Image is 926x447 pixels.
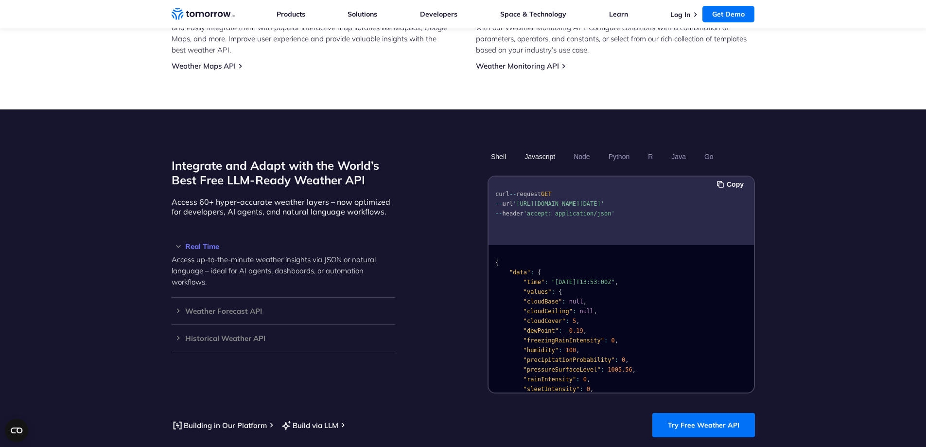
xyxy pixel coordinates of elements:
span: , [632,366,635,373]
span: , [586,376,590,383]
span: , [583,327,586,334]
a: Log In [670,10,690,19]
button: Copy [717,179,747,190]
span: : [559,347,562,354]
span: , [576,318,579,324]
span: , [590,386,594,393]
span: : [562,298,565,305]
span: "cloudCover" [523,318,565,324]
a: Learn [609,10,628,18]
button: Go [700,148,716,165]
span: "[DATE]T13:53:00Z" [551,279,614,286]
span: "sleetIntensity" [523,386,579,393]
span: null [579,308,594,315]
span: "time" [523,279,544,286]
span: url [502,200,513,207]
span: : [572,308,576,315]
span: "humidity" [523,347,558,354]
span: : [544,279,548,286]
span: , [594,308,597,315]
span: null [569,298,583,305]
p: Access up-to-the-minute weather insights via JSON or natural language – ideal for AI agents, dash... [172,254,395,287]
span: "dewPoint" [523,327,558,334]
span: 0 [622,357,625,363]
a: Try Free Weather API [652,413,755,437]
a: Space & Technology [500,10,566,18]
span: , [614,279,618,286]
button: Java [668,148,689,165]
span: 100 [565,347,576,354]
a: Build via LLM [280,419,338,431]
span: -- [509,191,516,197]
span: { [559,288,562,295]
span: , [583,298,586,305]
span: "precipitationProbability" [523,357,614,363]
span: "rainIntensity" [523,376,576,383]
span: -- [495,200,502,207]
span: , [625,357,629,363]
span: { [495,259,499,266]
span: 5 [572,318,576,324]
span: , [614,337,618,344]
p: Access 60+ hyper-accurate weather layers – now optimized for developers, AI agents, and natural l... [172,197,395,216]
button: Javascript [521,148,559,165]
span: : [579,386,583,393]
span: : [604,337,607,344]
span: "cloudBase" [523,298,561,305]
a: Weather Monitoring API [476,61,559,71]
h3: Weather Forecast API [172,307,395,315]
a: Developers [420,10,457,18]
span: 0 [611,337,614,344]
a: Home link [172,7,235,21]
span: '[URL][DOMAIN_NAME][DATE]' [513,200,604,207]
span: 'accept: application/json' [523,210,614,217]
h3: Historical Weather API [172,335,395,342]
span: "pressureSurfaceLevel" [523,366,600,373]
button: Shell [488,148,509,165]
span: 1005.56 [608,366,632,373]
button: Open CMP widget [5,419,28,442]
span: "values" [523,288,551,295]
span: , [576,347,579,354]
a: Building in Our Platform [172,419,267,431]
button: R [645,148,656,165]
button: Python [605,148,633,165]
h3: Real Time [172,243,395,250]
a: Get Demo [702,6,754,22]
span: : [600,366,604,373]
span: "freezingRainIntensity" [523,337,604,344]
span: : [576,376,579,383]
span: header [502,210,523,217]
span: 0 [583,376,586,383]
a: Solutions [348,10,377,18]
span: : [565,318,569,324]
a: Products [277,10,305,18]
span: : [559,327,562,334]
span: { [537,269,541,276]
span: 0.19 [569,327,583,334]
span: "data" [509,269,530,276]
span: : [551,288,555,295]
span: -- [495,210,502,217]
span: request [516,191,541,197]
span: - [565,327,569,334]
span: : [530,269,534,276]
span: : [614,357,618,363]
button: Node [570,148,593,165]
a: Weather Maps API [172,61,236,71]
h2: Integrate and Adapt with the World’s Best Free LLM-Ready Weather API [172,158,395,187]
span: curl [495,191,509,197]
span: 0 [586,386,590,393]
span: "cloudCeiling" [523,308,572,315]
span: GET [541,191,551,197]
